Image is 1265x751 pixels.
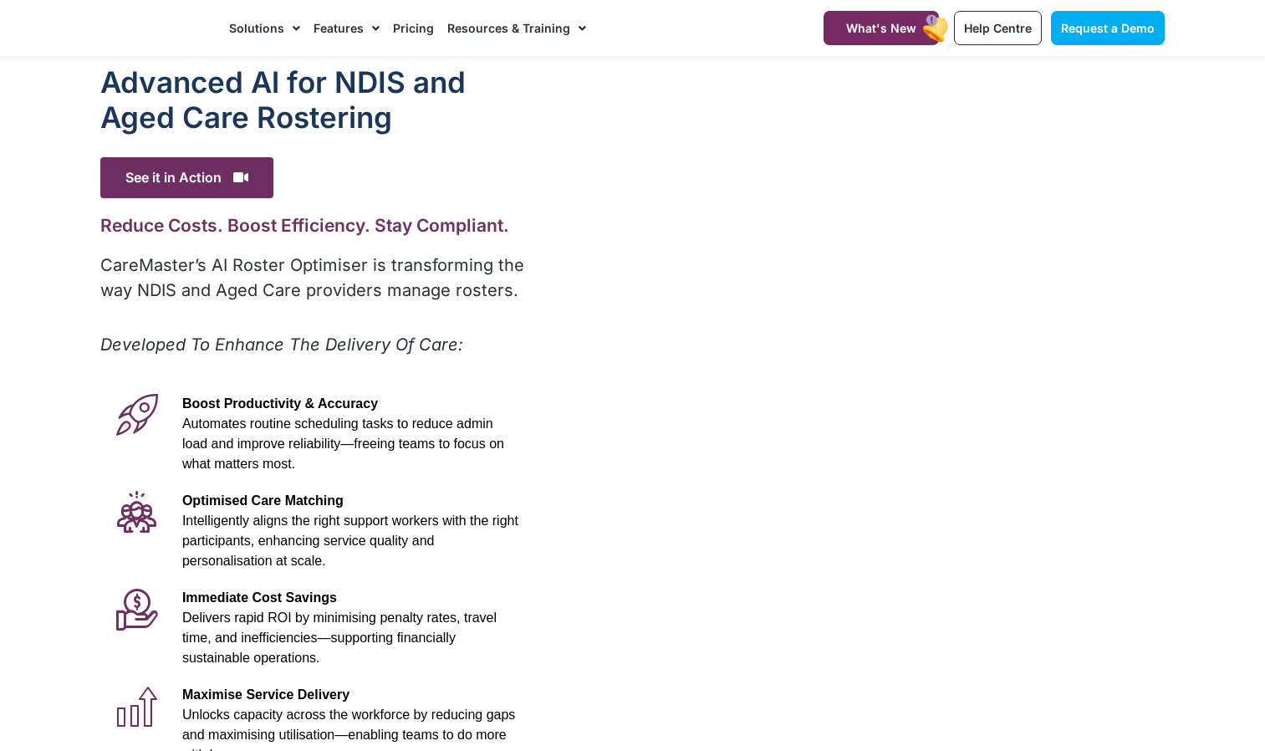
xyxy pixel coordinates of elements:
[100,335,463,355] em: Developed To Enhance The Delivery Of Care:
[182,396,378,411] span: Boost Productivity & Accuracy
[100,215,528,236] h2: Reduce Costs. Boost Efficiency. Stay Compliant.
[100,64,528,135] h1: Advanced Al for NDIS and Aged Care Rostering
[182,513,518,568] span: Intelligently aligns the right support workers with the right participants, enhancing service qua...
[1051,11,1165,45] a: Request a Demo
[182,416,504,471] span: Automates routine scheduling tasks to reduce admin load and improve reliability—freeing teams to ...
[846,21,916,35] span: What's New
[182,493,344,508] span: Optimised Care Matching
[1061,21,1155,35] span: Request a Demo
[99,16,212,41] img: CareMaster Logo
[182,687,349,702] span: Maximise Service Delivery
[182,590,337,605] span: Immediate Cost Savings
[824,11,939,45] a: What's New
[100,157,273,198] span: See it in Action
[100,253,528,303] p: CareMaster’s AI Roster Optimiser is transforming the way NDIS and Aged Care providers manage rost...
[182,611,497,665] span: Delivers rapid ROI by minimising penalty rates, travel time, and inefficiencies—supporting financ...
[954,11,1042,45] a: Help Centre
[964,21,1032,35] span: Help Centre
